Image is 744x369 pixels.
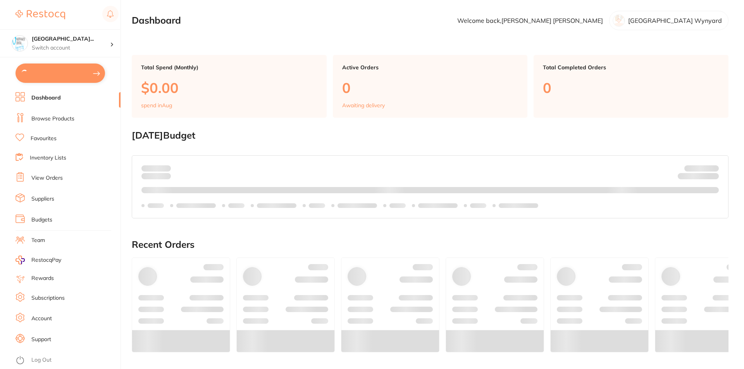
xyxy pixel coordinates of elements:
[31,174,63,182] a: View Orders
[309,203,325,209] p: Labels
[15,6,65,24] a: Restocq Logo
[15,256,25,264] img: RestocqPay
[132,130,728,141] h2: [DATE] Budget
[30,154,66,162] a: Inventory Lists
[257,203,296,209] p: Labels extended
[342,64,518,70] p: Active Orders
[31,216,52,224] a: Budgets
[132,15,181,26] h2: Dashboard
[141,165,171,171] p: Spent:
[678,172,719,181] p: Remaining:
[457,17,603,24] p: Welcome back, [PERSON_NAME] [PERSON_NAME]
[31,237,45,244] a: Team
[132,55,327,118] a: Total Spend (Monthly)$0.00spend inAug
[32,35,110,43] h4: North West Dental Wynyard
[389,203,406,209] p: Labels
[543,64,719,70] p: Total Completed Orders
[470,203,486,209] p: Labels
[132,239,728,250] h2: Recent Orders
[31,315,52,323] a: Account
[15,10,65,19] img: Restocq Logo
[628,17,722,24] p: [GEOGRAPHIC_DATA] Wynyard
[141,64,317,70] p: Total Spend (Monthly)
[333,55,528,118] a: Active Orders0Awaiting delivery
[704,165,719,172] strong: $NaN
[32,44,110,52] p: Switch account
[31,115,74,123] a: Browse Products
[141,172,171,181] p: month
[31,275,54,282] a: Rewards
[15,256,61,264] a: RestocqPay
[31,294,65,302] a: Subscriptions
[418,203,458,209] p: Labels extended
[338,203,377,209] p: Labels extended
[31,356,52,364] a: Log Out
[31,195,54,203] a: Suppliers
[543,80,719,96] p: 0
[534,55,728,118] a: Total Completed Orders0
[157,165,171,172] strong: $0.00
[342,80,518,96] p: 0
[141,80,317,96] p: $0.00
[705,174,719,181] strong: $0.00
[228,203,245,209] p: Labels
[12,36,28,51] img: North West Dental Wynyard
[31,256,61,264] span: RestocqPay
[148,203,164,209] p: Labels
[31,135,57,142] a: Favourites
[31,94,61,102] a: Dashboard
[176,203,216,209] p: Labels extended
[141,102,172,108] p: spend in Aug
[499,203,538,209] p: Labels extended
[31,336,51,343] a: Support
[684,165,719,171] p: Budget:
[15,354,118,367] button: Log Out
[342,102,385,108] p: Awaiting delivery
